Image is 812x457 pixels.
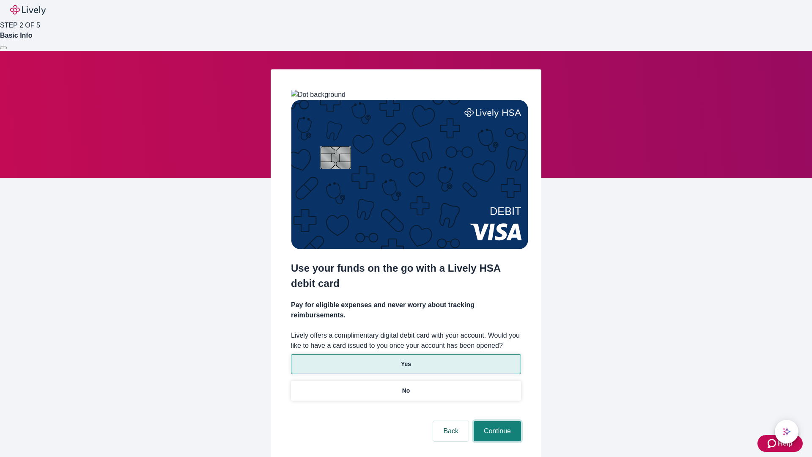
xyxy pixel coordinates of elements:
[291,330,521,351] label: Lively offers a complimentary digital debit card with your account. Would you like to have a card...
[291,90,346,100] img: Dot background
[291,100,528,249] img: Debit card
[291,354,521,374] button: Yes
[291,381,521,401] button: No
[291,300,521,320] h4: Pay for eligible expenses and never worry about tracking reimbursements.
[291,261,521,291] h2: Use your funds on the go with a Lively HSA debit card
[782,427,791,436] svg: Lively AI Assistant
[768,438,778,449] svg: Zendesk support icon
[433,421,469,441] button: Back
[10,5,46,15] img: Lively
[474,421,521,441] button: Continue
[778,438,793,449] span: Help
[757,435,803,452] button: Zendesk support iconHelp
[402,386,410,395] p: No
[401,360,411,369] p: Yes
[775,420,798,443] button: chat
